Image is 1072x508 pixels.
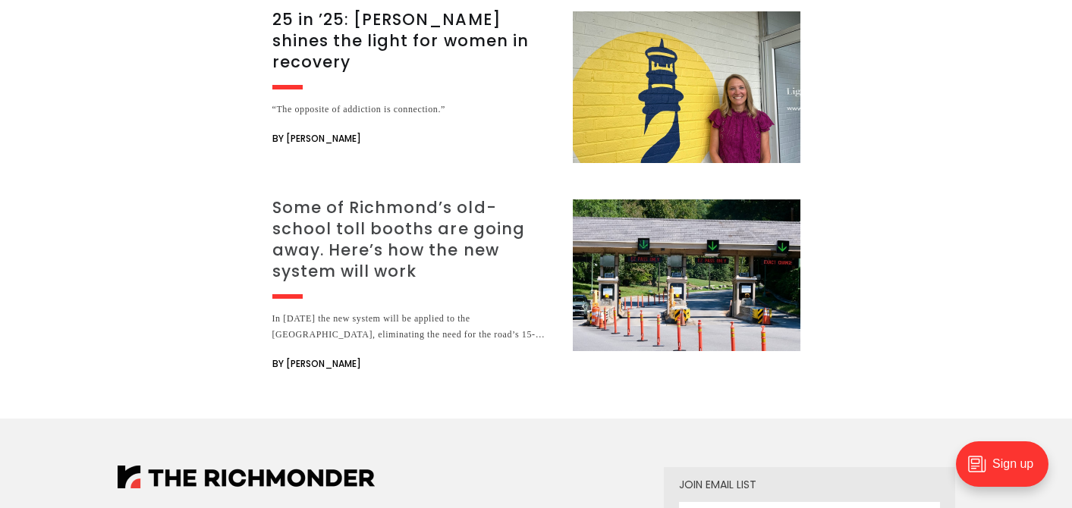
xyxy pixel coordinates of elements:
[272,102,555,118] div: “The opposite of addiction is connection.”
[573,199,800,351] img: Some of Richmond’s old-school toll booths are going away. Here’s how the new system will work
[272,355,361,373] span: By [PERSON_NAME]
[679,479,940,490] div: Join email list
[272,197,555,282] h3: Some of Richmond’s old-school toll booths are going away. Here’s how the new system will work
[118,466,375,488] img: The Richmonder Logo
[272,9,555,73] h3: 25 in ’25: [PERSON_NAME] shines the light for women in recovery
[272,311,555,343] div: In [DATE] the new system will be applied to the [GEOGRAPHIC_DATA], eliminating the need for the r...
[573,11,800,163] img: 25 in ’25: Emily DuBose shines the light for women in recovery
[272,11,800,163] a: 25 in ’25: [PERSON_NAME] shines the light for women in recovery “The opposite of addiction is con...
[272,199,800,373] a: Some of Richmond’s old-school toll booths are going away. Here’s how the new system will work In ...
[272,130,361,148] span: By [PERSON_NAME]
[943,434,1072,508] iframe: portal-trigger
